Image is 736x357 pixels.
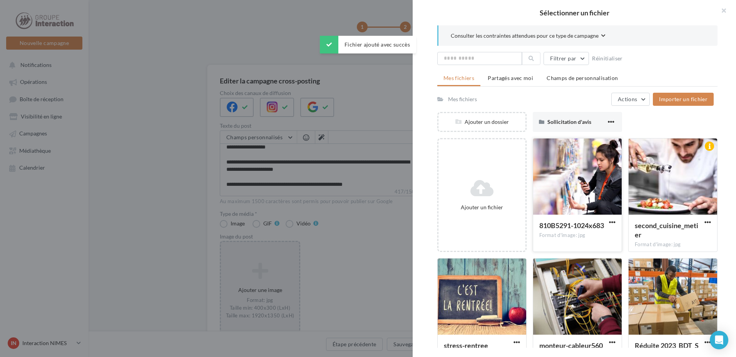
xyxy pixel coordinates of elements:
div: Ajouter un dossier [438,118,525,126]
span: Champs de personnalisation [547,75,618,81]
button: Consulter les contraintes attendues pour ce type de campagne [451,32,606,41]
div: Fichier ajouté avec succès [320,36,416,53]
span: Partagés avec moi [488,75,533,81]
span: 810B5291-1024x683 [539,221,604,230]
div: Open Intercom Messenger [710,331,728,349]
button: Réinitialiser [589,54,626,63]
span: Consulter les contraintes attendues pour ce type de campagne [451,32,599,40]
h2: Sélectionner un fichier [425,9,724,16]
span: second_cuisine_metier [635,221,698,239]
div: Format d'image: jpg [635,241,711,248]
div: Mes fichiers [448,95,477,103]
span: Sollicitation d'avis [547,118,591,125]
span: stress-rentree [444,341,488,350]
div: Ajouter un fichier [442,204,522,211]
div: Format d'image: jpg [539,232,616,239]
span: Mes fichiers [443,75,474,81]
span: Actions [618,96,637,102]
button: Filtrer par [544,52,589,65]
span: Importer un fichier [659,96,708,102]
button: Importer un fichier [653,93,714,106]
button: Actions [611,93,650,106]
